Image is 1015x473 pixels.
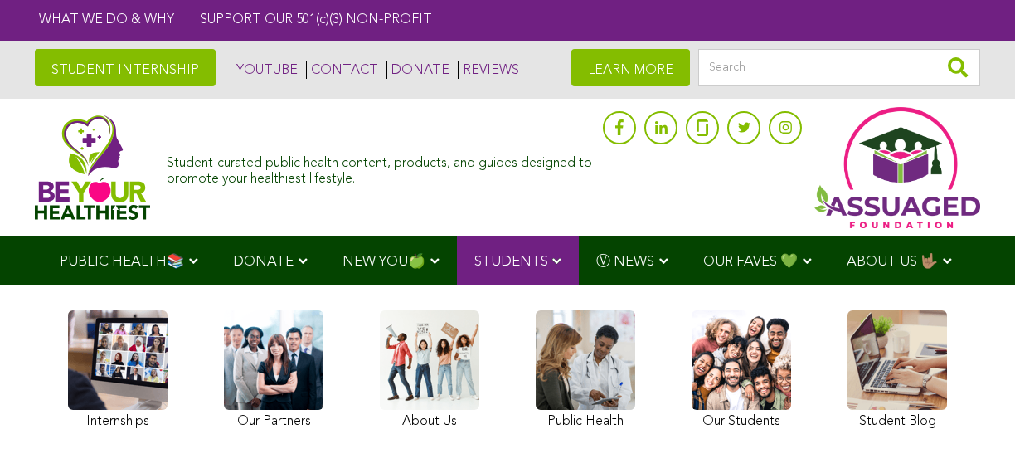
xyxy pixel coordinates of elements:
[571,49,690,86] a: LEARN MORE
[342,255,425,269] span: NEW YOU🍏
[814,107,980,228] img: Assuaged App
[232,61,298,79] a: YOUTUBE
[932,393,1015,473] iframe: Chat Widget
[35,49,216,86] a: STUDENT INTERNSHIP
[698,49,980,86] input: Search
[697,119,708,136] img: glassdoor
[60,255,184,269] span: PUBLIC HEALTH📚
[35,115,150,220] img: Assuaged
[703,255,798,269] span: OUR FAVES 💚
[306,61,378,79] a: CONTACT
[596,255,654,269] span: Ⓥ NEWS
[35,236,980,285] div: Navigation Menu
[847,255,938,269] span: ABOUT US 🤟🏽
[167,148,595,188] div: Student-curated public health content, products, and guides designed to promote your healthiest l...
[458,61,519,79] a: REVIEWS
[474,255,548,269] span: STUDENTS
[386,61,449,79] a: DONATE
[233,255,294,269] span: DONATE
